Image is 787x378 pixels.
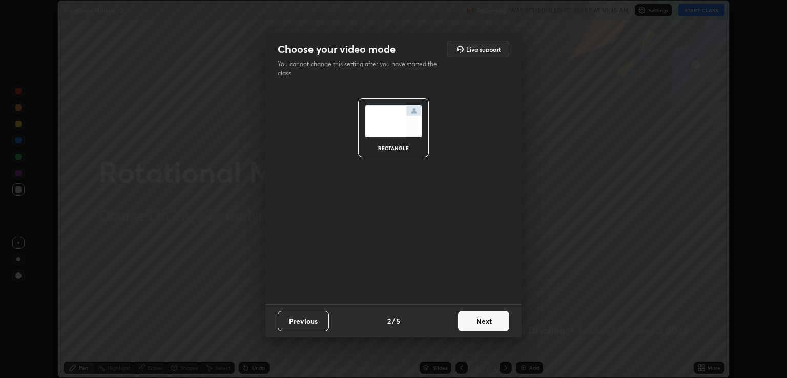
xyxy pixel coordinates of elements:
div: rectangle [373,145,414,151]
button: Next [458,311,509,331]
h4: / [392,316,395,326]
img: normalScreenIcon.ae25ed63.svg [365,105,422,137]
p: You cannot change this setting after you have started the class [278,59,444,78]
h5: Live support [466,46,501,52]
h4: 2 [387,316,391,326]
button: Previous [278,311,329,331]
h2: Choose your video mode [278,43,396,56]
h4: 5 [396,316,400,326]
